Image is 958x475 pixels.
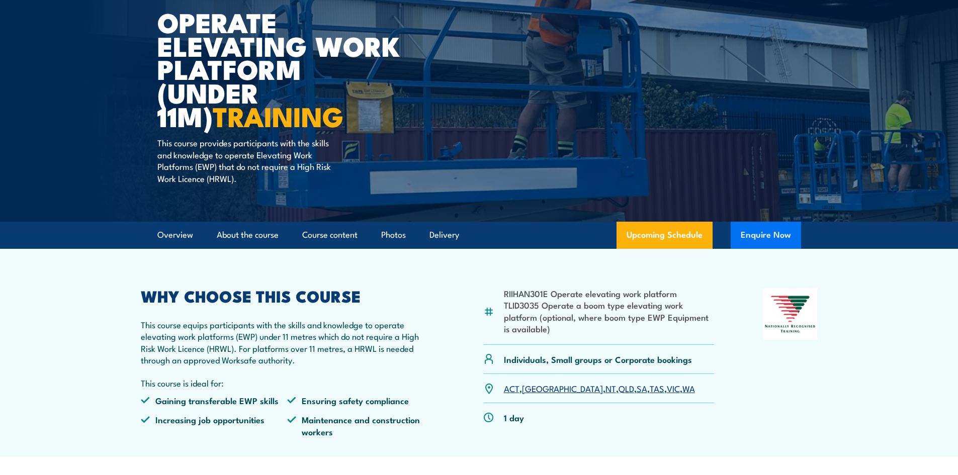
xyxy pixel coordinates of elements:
[217,222,279,248] a: About the course
[504,383,695,394] p: , , , , , , ,
[504,412,524,423] p: 1 day
[504,288,715,299] li: RIIHAN301E Operate elevating work platform
[157,222,193,248] a: Overview
[617,222,713,249] a: Upcoming Schedule
[504,299,715,334] li: TLID3035 Operate a boom type elevating work platform (optional, where boom type EWP Equipment is ...
[141,395,288,406] li: Gaining transferable EWP skills
[731,222,801,249] button: Enquire Now
[504,382,519,394] a: ACT
[141,319,434,366] p: This course equips participants with the skills and knowledge to operate elevating work platforms...
[504,353,692,365] p: Individuals, Small groups or Corporate bookings
[157,10,406,128] h1: Operate Elevating Work Platform (under 11m)
[763,289,818,340] img: Nationally Recognised Training logo.
[287,395,434,406] li: Ensuring safety compliance
[522,382,603,394] a: [GEOGRAPHIC_DATA]
[157,137,341,184] p: This course provides participants with the skills and knowledge to operate Elevating Work Platfor...
[141,414,288,437] li: Increasing job opportunities
[682,382,695,394] a: WA
[213,94,343,136] strong: TRAINING
[637,382,647,394] a: SA
[429,222,459,248] a: Delivery
[287,414,434,437] li: Maintenance and construction workers
[141,377,434,389] p: This course is ideal for:
[667,382,680,394] a: VIC
[381,222,406,248] a: Photos
[605,382,616,394] a: NT
[650,382,664,394] a: TAS
[302,222,358,248] a: Course content
[619,382,634,394] a: QLD
[141,289,434,303] h2: WHY CHOOSE THIS COURSE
